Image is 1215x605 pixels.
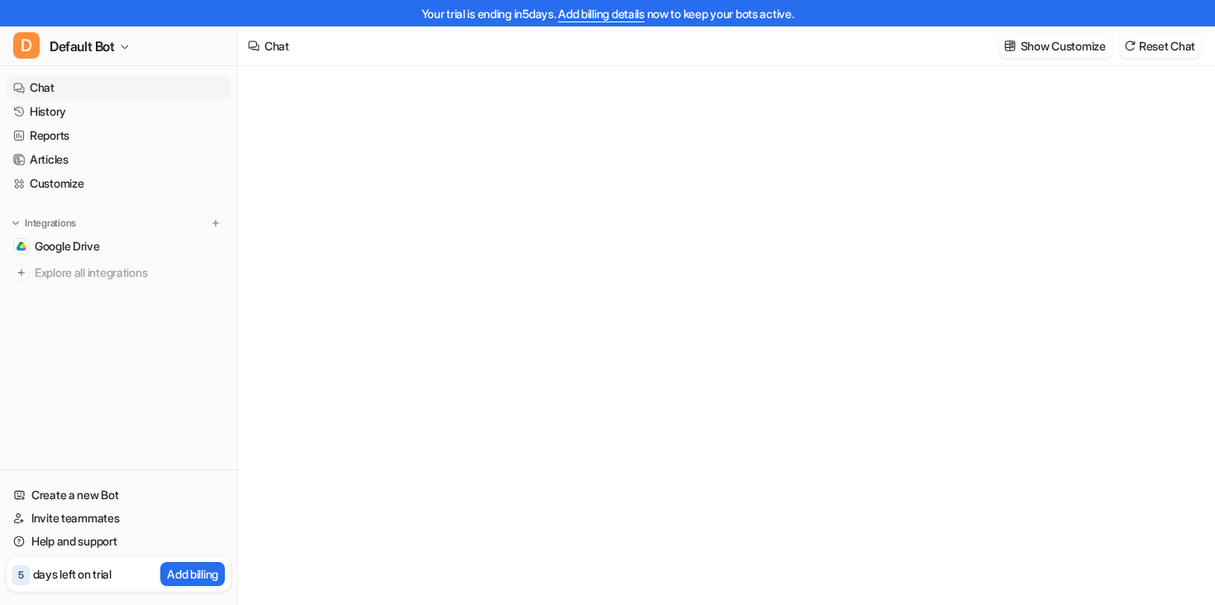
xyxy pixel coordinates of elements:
p: days left on trial [33,565,112,583]
img: reset [1124,40,1136,52]
img: explore all integrations [13,264,30,281]
a: Invite teammates [7,507,231,530]
a: Articles [7,148,231,171]
p: 5 [18,568,24,583]
button: Show Customize [999,34,1113,58]
span: Explore all integrations [35,260,224,286]
a: Customize [7,172,231,195]
a: Explore all integrations [7,261,231,284]
p: Add billing [167,565,218,583]
img: expand menu [10,217,21,229]
span: Default Bot [50,35,115,58]
a: History [7,100,231,123]
button: Reset Chat [1119,34,1202,58]
button: Add billing [160,562,225,586]
a: Google DriveGoogle Drive [7,235,231,258]
img: menu_add.svg [210,217,222,229]
a: Create a new Bot [7,484,231,507]
p: Integrations [25,217,76,230]
span: Google Drive [35,238,100,255]
p: Show Customize [1021,37,1106,55]
img: Google Drive [17,241,26,251]
a: Chat [7,76,231,99]
a: Add billing details [558,7,645,21]
span: D [13,32,40,59]
button: Integrations [7,215,81,231]
a: Help and support [7,530,231,553]
img: customize [1004,40,1016,52]
a: Reports [7,124,231,147]
div: Chat [264,37,289,55]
